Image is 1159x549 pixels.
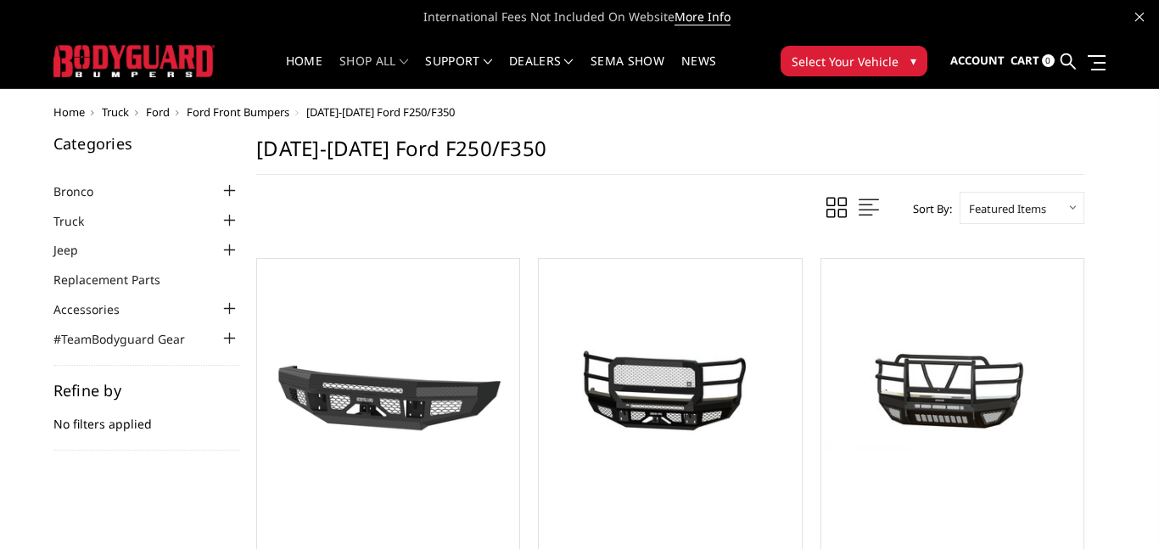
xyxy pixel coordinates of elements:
[53,300,141,318] a: Accessories
[53,271,182,289] a: Replacement Parts
[53,383,240,451] div: No filters applied
[1011,53,1039,68] span: Cart
[781,46,927,76] button: Select Your Vehicle
[53,45,215,76] img: BODYGUARD BUMPERS
[306,104,455,120] span: [DATE]-[DATE] Ford F250/F350
[543,263,797,517] a: 2017-2022 Ford F250-350 - FT Series - Extreme Front Bumper 2017-2022 Ford F250-350 - FT Series - ...
[261,263,515,517] a: 2017-2022 Ford F250-350 - FT Series - Base Front Bumper
[146,104,170,120] a: Ford
[102,104,129,120] a: Truck
[256,136,1084,175] h1: [DATE]-[DATE] Ford F250/F350
[425,55,492,88] a: Support
[53,241,99,259] a: Jeep
[910,52,916,70] span: ▾
[286,55,322,88] a: Home
[681,55,716,88] a: News
[950,53,1005,68] span: Account
[509,55,574,88] a: Dealers
[53,182,115,200] a: Bronco
[53,104,85,120] a: Home
[675,8,731,25] a: More Info
[339,55,408,88] a: shop all
[792,53,899,70] span: Select Your Vehicle
[53,383,240,398] h5: Refine by
[904,196,952,221] label: Sort By:
[53,212,105,230] a: Truck
[826,263,1079,517] a: 2017-2022 Ford F250-350 - T2 Series - Extreme Front Bumper (receiver or winch) 2017-2022 Ford F25...
[187,104,289,120] a: Ford Front Bumpers
[1011,38,1055,84] a: Cart 0
[950,38,1005,84] a: Account
[53,136,240,151] h5: Categories
[1042,54,1055,67] span: 0
[591,55,664,88] a: SEMA Show
[261,318,515,461] img: 2017-2022 Ford F250-350 - FT Series - Base Front Bumper
[53,330,206,348] a: #TeamBodyguard Gear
